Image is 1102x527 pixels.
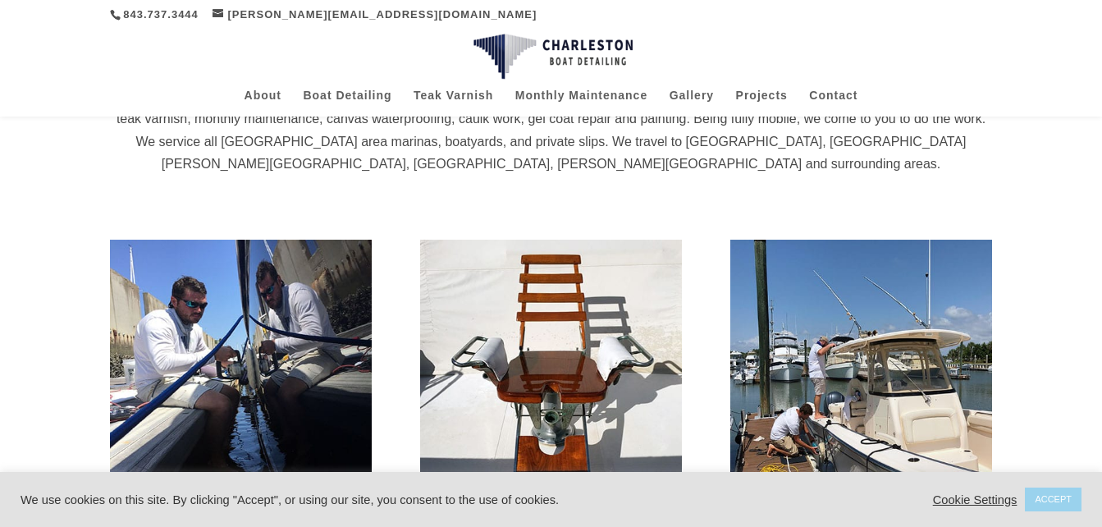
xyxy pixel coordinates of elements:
[110,85,991,175] p: Our mobile boat detailing services include: wash downs, boat detailing, boat cleaning, boat waxin...
[303,89,391,117] a: Boat Detailing
[414,89,493,117] a: Teak Varnish
[473,34,633,80] img: Charleston Boat Detailing
[21,493,763,507] div: We use cookies on this site. By clicking "Accept", or using our site, you consent to the use of c...
[933,493,1017,507] a: Cookie Settings
[670,89,714,117] a: Gallery
[213,8,537,21] a: [PERSON_NAME][EMAIL_ADDRESS][DOMAIN_NAME]
[736,89,788,117] a: Projects
[123,8,199,21] a: 843.737.3444
[245,89,281,117] a: About
[515,89,647,117] a: Monthly Maintenance
[1025,488,1081,511] a: ACCEPT
[809,89,857,117] a: Contact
